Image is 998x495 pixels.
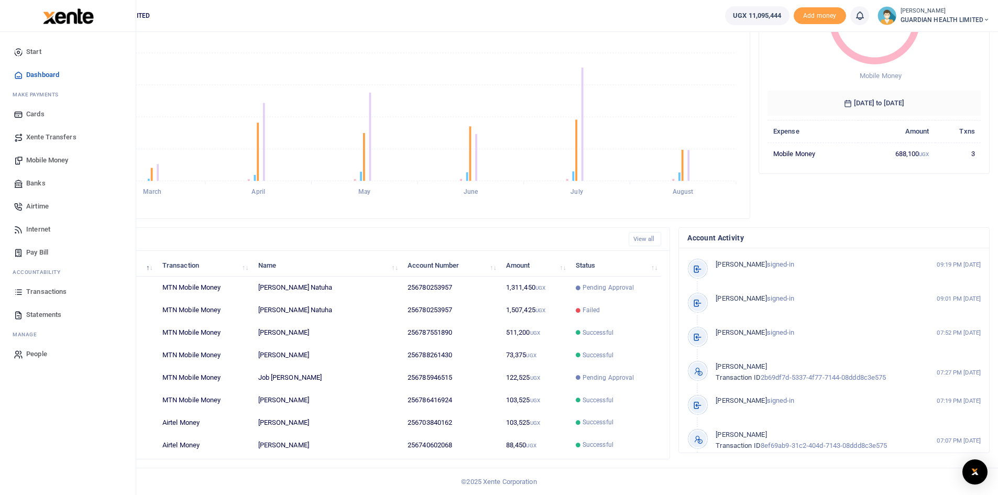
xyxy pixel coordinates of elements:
li: M [8,326,127,343]
span: [PERSON_NAME] [716,431,766,438]
td: MTN Mobile Money [157,367,253,389]
span: Failed [583,305,600,315]
span: GUARDIAN HEALTH LIMITED [901,15,990,25]
td: Job [PERSON_NAME] [252,367,402,389]
td: 256740602068 [402,434,500,456]
span: anage [18,331,37,338]
span: Internet [26,224,50,235]
td: 88,450 [500,434,570,456]
img: profile-user [878,6,896,25]
small: UGX [535,285,545,291]
li: Wallet ballance [721,6,793,25]
div: Open Intercom Messenger [962,459,988,485]
th: Account Number: activate to sort column ascending [402,254,500,277]
a: Xente Transfers [8,126,127,149]
td: 73,375 [500,344,570,367]
td: [PERSON_NAME] Natuha [252,299,402,322]
span: [PERSON_NAME] [716,362,766,370]
small: UGX [526,443,536,448]
small: UGX [526,353,536,358]
span: Cards [26,109,45,119]
span: Pending Approval [583,283,634,292]
tspan: June [464,189,478,196]
small: 09:19 PM [DATE] [937,260,981,269]
a: Pay Bill [8,241,127,264]
a: Dashboard [8,63,127,86]
th: Amount: activate to sort column ascending [500,254,570,277]
th: Expense [767,120,858,142]
img: logo-large [43,8,94,24]
tspan: August [673,189,694,196]
small: UGX [535,307,545,313]
td: [PERSON_NAME] [252,389,402,412]
td: MTN Mobile Money [157,322,253,344]
h6: [DATE] to [DATE] [767,91,981,116]
td: 122,525 [500,367,570,389]
a: UGX 11,095,444 [725,6,789,25]
td: [PERSON_NAME] [252,411,402,434]
span: [PERSON_NAME] [716,260,766,268]
span: Successful [583,440,613,449]
td: 688,100 [858,142,935,164]
a: People [8,343,127,366]
td: 103,525 [500,411,570,434]
td: MTN Mobile Money [157,299,253,322]
td: 103,525 [500,389,570,412]
td: [PERSON_NAME] [252,322,402,344]
th: Transaction: activate to sort column ascending [157,254,253,277]
a: View all [629,232,662,246]
td: 1,311,450 [500,277,570,299]
span: Successful [583,417,613,427]
p: signed-in [716,327,914,338]
span: Add money [794,7,846,25]
span: Start [26,47,41,57]
span: UGX 11,095,444 [733,10,781,21]
li: Toup your wallet [794,7,846,25]
span: Successful [583,350,613,360]
a: profile-user [PERSON_NAME] GUARDIAN HEALTH LIMITED [878,6,990,25]
span: Xente Transfers [26,132,76,142]
span: countability [20,268,60,276]
a: Airtime [8,195,127,218]
td: Airtel Money [157,434,253,456]
small: 09:01 PM [DATE] [937,294,981,303]
a: Transactions [8,280,127,303]
span: Transaction ID [716,442,760,449]
span: Transaction ID [716,373,760,381]
a: Cards [8,103,127,126]
span: [PERSON_NAME] [716,397,766,404]
small: UGX [530,330,540,336]
span: Statements [26,310,61,320]
td: [PERSON_NAME] [252,434,402,456]
td: 256785946515 [402,367,500,389]
span: [PERSON_NAME] [716,328,766,336]
td: 256788261430 [402,344,500,367]
a: Statements [8,303,127,326]
a: Banks [8,172,127,195]
p: 8ef69ab9-31c2-404d-7143-08ddd8c3e575 [716,430,914,452]
small: UGX [530,420,540,426]
td: 1,507,425 [500,299,570,322]
th: Amount [858,120,935,142]
span: Pending Approval [583,373,634,382]
a: Start [8,40,127,63]
td: 256780253957 [402,277,500,299]
span: Transactions [26,287,67,297]
td: 256703840162 [402,411,500,434]
span: ake Payments [18,91,59,98]
h4: Account Activity [687,232,981,244]
td: Airtel Money [157,411,253,434]
tspan: May [358,189,370,196]
button: Close [576,483,587,494]
a: logo-small logo-large logo-large [42,12,94,19]
span: Airtime [26,201,49,212]
p: signed-in [716,259,914,270]
span: Mobile Money [26,155,68,166]
span: People [26,349,47,359]
small: 07:19 PM [DATE] [937,397,981,405]
small: 07:27 PM [DATE] [937,368,981,377]
a: Mobile Money [8,149,127,172]
td: MTN Mobile Money [157,344,253,367]
td: 256780253957 [402,299,500,322]
a: Add money [794,11,846,19]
